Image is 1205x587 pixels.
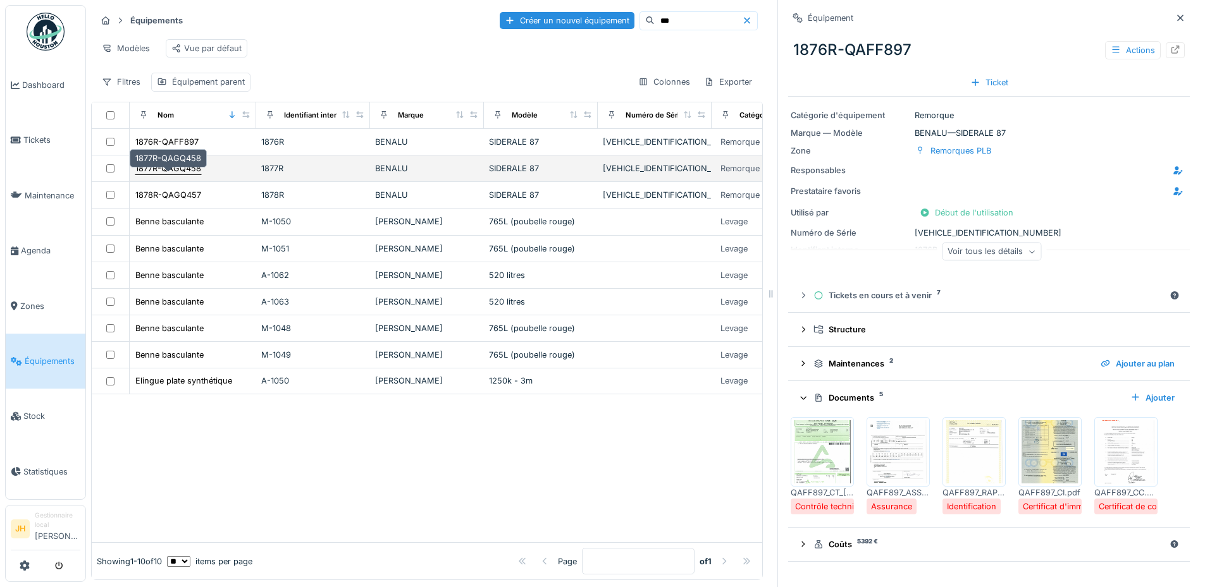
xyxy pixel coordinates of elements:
div: Contrôle technique [795,500,868,512]
div: QAFF897_ASSURANCE_[DATE].pdf [867,487,930,499]
img: gdcr2krduyh4eo5puh97g15h9ync [946,420,1003,483]
div: [PERSON_NAME] [375,243,479,255]
span: Stock [23,410,80,422]
div: 765L (poubelle rouge) [489,215,593,227]
div: Nom [158,110,174,121]
summary: Tickets en cours et à venir7 [793,284,1185,307]
div: Levage [720,349,748,361]
div: Ajouter [1125,389,1180,406]
summary: Maintenances2Ajouter au plan [793,352,1185,375]
div: 1877R-QAGQ458 [130,149,207,167]
div: 765L (poubelle rouge) [489,322,593,334]
img: y04q1xnyimprq5k82b4d0z0cc5gt [1097,420,1154,483]
div: 1876R-QAFF897 [135,136,199,148]
div: Modèle [512,110,538,121]
div: Remorque [720,136,760,148]
div: Zone [791,145,910,157]
a: Zones [6,279,85,334]
div: 520 litres [489,296,593,308]
div: Catégorie d'équipement [791,109,910,121]
div: Benne basculante [135,243,204,255]
div: [PERSON_NAME] [375,349,479,361]
a: Dashboard [6,57,85,112]
div: Tickets en cours et à venir [813,289,1165,301]
summary: Documents5Ajouter [793,386,1185,409]
div: 1250k - 3m [489,375,593,387]
div: Benne basculante [135,269,204,281]
div: Remorque [720,162,760,174]
div: BENALU [375,189,479,201]
div: [PERSON_NAME] [375,322,479,334]
li: [PERSON_NAME] [35,511,80,547]
div: QAFF897_CI.pdf [1018,487,1082,499]
a: JH Gestionnaire local[PERSON_NAME] [11,511,80,550]
div: A-1062 [261,269,365,281]
div: Ajouter au plan [1096,355,1180,372]
a: Maintenance [6,168,85,223]
div: Showing 1 - 10 of 10 [97,555,162,567]
div: Remorques PLB [930,145,991,157]
div: [PERSON_NAME] [375,215,479,227]
div: Créer un nouvel équipement [500,12,634,29]
div: QAFF897_CT_[DATE].pdf [791,487,854,499]
div: SIDERALE 87 [489,162,593,174]
img: m6c1o9h2m5370m8rkjmsazuljcjz [794,420,851,483]
div: [VEHICLE_IDENTIFICATION_NUMBER] [603,162,707,174]
div: Identifiant interne [284,110,345,121]
div: Équipement [808,12,853,24]
div: Elingue plate synthétique [135,375,232,387]
summary: Coûts5392 € [793,533,1185,556]
div: Benne basculante [135,215,204,227]
div: BENALU [375,162,479,174]
span: Agenda [21,245,80,257]
div: SIDERALE 87 [489,189,593,201]
div: Identification [947,500,996,512]
div: Équipement parent [172,76,245,88]
div: Benne basculante [135,322,204,334]
div: [VEHICLE_IDENTIFICATION_NUMBER] [603,189,707,201]
span: Équipements [25,355,80,367]
div: Exporter [698,73,758,91]
div: M-1048 [261,322,365,334]
div: Actions [1105,41,1161,59]
div: Numéro de Série [626,110,684,121]
div: Marque — Modèle [791,127,910,139]
div: Certificat de conformité [1099,500,1189,512]
a: Agenda [6,223,85,278]
div: Levage [720,269,748,281]
div: [VEHICLE_IDENTIFICATION_NUMBER] [791,227,1187,239]
strong: of 1 [700,555,712,567]
div: Coûts [813,538,1165,550]
div: Responsables [791,164,886,176]
li: JH [11,519,30,538]
div: 1876R [261,136,365,148]
span: Maintenance [25,190,80,202]
div: 520 litres [489,269,593,281]
div: QAFF897_CC.pdf [1094,487,1158,499]
div: Prestataire favoris [791,185,886,197]
div: Certificat d'immatriculation [1023,500,1125,512]
div: Assurance [871,500,912,512]
div: Maintenances [813,358,1091,370]
span: Dashboard [22,79,80,91]
div: Levage [720,375,748,387]
div: 1877R [261,162,365,174]
div: Voir tous les détails [942,243,1041,261]
div: Remorque [791,109,1187,121]
div: Levage [720,243,748,255]
div: Filtres [96,73,146,91]
div: [PERSON_NAME] [375,296,479,308]
div: Utilisé par [791,207,910,219]
div: SIDERALE 87 [489,136,593,148]
img: 8vv3domyyep75dz3xnu7wabqc33p [870,420,927,483]
div: Numéro de Série [791,227,910,239]
div: [PERSON_NAME] [375,375,479,387]
div: Colonnes [633,73,696,91]
div: Début de l'utilisation [915,204,1018,221]
strong: Équipements [125,15,188,27]
div: A-1063 [261,296,365,308]
span: Tickets [23,134,80,146]
div: Marque [398,110,424,121]
div: 1878R-QAGQ457 [135,189,201,201]
div: Vue par défaut [171,42,242,54]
